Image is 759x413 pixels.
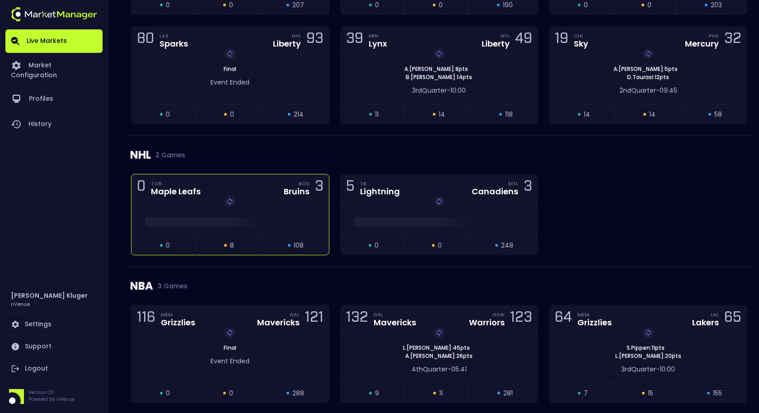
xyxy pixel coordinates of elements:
div: 121 [305,310,323,327]
img: replayImg [436,329,443,336]
span: 248 [501,241,513,250]
a: Market Configuration [5,53,103,86]
div: DAL [374,311,416,318]
span: 0 [166,0,170,10]
div: Canadiens [472,188,518,196]
div: MEM [577,311,612,318]
a: Profiles [5,86,103,112]
div: 19 [555,32,568,48]
div: GSW [492,311,505,318]
span: 10:00 [660,365,675,374]
a: Live Markets [5,29,103,53]
span: - [656,365,660,374]
div: Sparks [159,40,188,48]
div: NBA [130,267,748,305]
span: 0 [439,0,443,10]
div: 116 [137,310,155,327]
span: 3rd Quarter [412,86,447,95]
div: LAL [711,311,719,318]
span: 15 [648,389,653,398]
span: 05:41 [451,365,467,374]
img: replayImg [226,50,234,57]
span: - [656,86,660,95]
div: DAL [290,311,300,318]
span: 0 [647,0,651,10]
div: 65 [724,310,741,327]
span: 288 [292,389,304,398]
span: L . [PERSON_NAME] : 45 pts [400,344,473,352]
span: 7 [584,389,588,398]
div: 132 [346,310,368,327]
div: 49 [515,32,532,48]
div: TB [360,180,400,187]
img: replayImg [226,329,234,336]
img: replayImg [436,198,443,205]
span: 14 [649,110,656,119]
span: 190 [503,0,513,10]
span: 108 [294,241,304,250]
div: Warriors [469,319,505,327]
div: Maple Leafs [151,188,201,196]
p: Version 1.31 [28,389,75,396]
div: Lakers [692,319,719,327]
div: 80 [137,32,154,48]
h2: [PERSON_NAME] Kluger [11,291,88,300]
span: 3rd Quarter [621,365,656,374]
span: Final [221,344,239,352]
span: S . Pippen : 11 pts [624,344,667,352]
span: Final [221,65,239,73]
div: Lightning [360,188,400,196]
a: Settings [5,314,103,335]
span: 281 [503,389,513,398]
span: 11 [439,389,443,398]
div: 0 [137,179,145,196]
span: 0 [375,241,379,250]
a: Logout [5,358,103,380]
span: 0 [230,110,234,119]
div: 5 [346,179,355,196]
div: Liberty [482,40,510,48]
span: 14 [584,110,590,119]
span: 214 [294,110,304,119]
div: Liberty [273,40,301,48]
img: replayImg [645,329,652,336]
div: Mercury [685,40,719,48]
div: NYL [292,32,301,39]
span: 0 [166,389,170,398]
span: 203 [711,0,722,10]
div: NHL [130,136,748,174]
span: L . [PERSON_NAME] : 20 pts [613,352,684,360]
span: 0 [584,0,588,10]
a: History [5,112,103,137]
span: D . Taurasi : 12 pts [624,73,672,81]
div: NYL [501,32,510,39]
span: Event Ended [211,357,249,366]
a: Support [5,336,103,357]
div: MIN [369,32,387,39]
span: - [447,86,450,95]
div: LAS [159,32,188,39]
div: Bruins [284,188,309,196]
h3: nVenue [11,300,30,307]
div: 64 [555,310,572,327]
div: Grizzlies [161,319,195,327]
div: 32 [724,32,741,48]
div: Sky [574,40,588,48]
span: 2nd Quarter [619,86,656,95]
span: 0 [229,0,233,10]
span: 207 [292,0,304,10]
div: 39 [346,32,363,48]
div: Lynx [369,40,387,48]
span: A . [PERSON_NAME] : 5 pts [611,65,680,73]
div: CHI [574,32,588,39]
span: 58 [714,110,722,119]
span: 10:00 [450,86,466,95]
span: 11 [375,110,379,119]
span: 4th Quarter [412,365,448,374]
div: 3 [315,179,323,196]
span: 0 [438,241,442,250]
div: 3 [524,179,532,196]
div: Mavericks [374,319,416,327]
div: Version 1.31Powered by nVenue [5,389,103,404]
div: PHX [709,32,719,39]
